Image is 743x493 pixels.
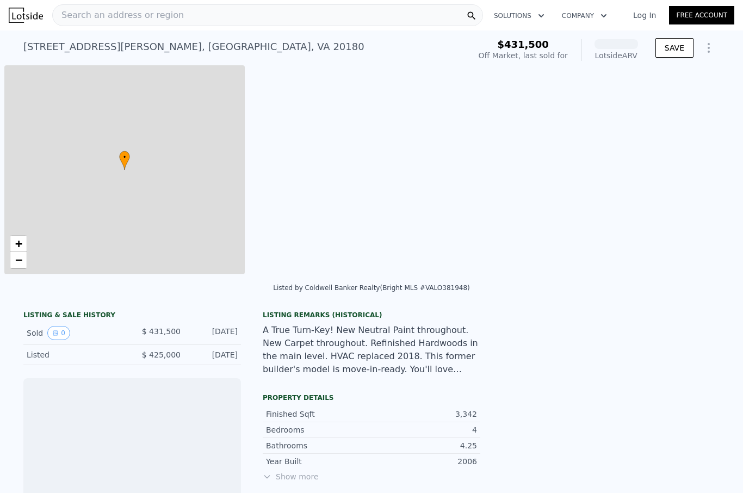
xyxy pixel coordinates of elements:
[27,349,123,360] div: Listed
[266,424,371,435] div: Bedrooms
[371,409,477,420] div: 3,342
[53,9,184,22] span: Search an address or region
[273,284,470,292] div: Listed by Coldwell Banker Realty (Bright MLS #VALO381948)
[23,311,241,322] div: LISTING & SALE HISTORY
[485,6,553,26] button: Solutions
[23,39,364,54] div: [STREET_ADDRESS][PERSON_NAME] , [GEOGRAPHIC_DATA] , VA 20180
[15,237,22,250] span: +
[266,409,371,420] div: Finished Sqft
[15,253,22,267] span: −
[263,471,480,482] span: Show more
[189,326,238,340] div: [DATE]
[189,349,238,360] div: [DATE]
[119,151,130,170] div: •
[655,38,694,58] button: SAVE
[9,8,43,23] img: Lotside
[698,37,720,59] button: Show Options
[27,326,123,340] div: Sold
[263,311,480,319] div: Listing Remarks (Historical)
[497,39,549,50] span: $431,500
[620,10,669,21] a: Log In
[10,252,27,268] a: Zoom out
[553,6,616,26] button: Company
[263,393,480,402] div: Property details
[266,456,371,467] div: Year Built
[263,324,480,376] div: A True Turn-Key! New Neutral Paint throughout. New Carpet throughout. Refinished Hardwoods in the...
[371,424,477,435] div: 4
[47,326,70,340] button: View historical data
[371,456,477,467] div: 2006
[10,236,27,252] a: Zoom in
[142,327,181,336] span: $ 431,500
[119,152,130,162] span: •
[669,6,734,24] a: Free Account
[142,350,181,359] span: $ 425,000
[266,440,371,451] div: Bathrooms
[371,440,477,451] div: 4.25
[595,50,638,61] div: Lotside ARV
[479,50,568,61] div: Off Market, last sold for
